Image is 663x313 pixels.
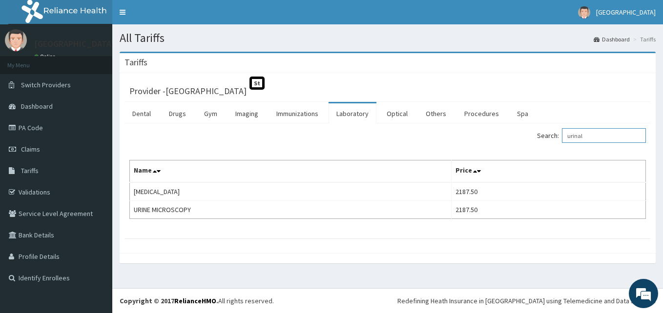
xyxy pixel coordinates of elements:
span: Tariffs [21,166,39,175]
a: Optical [379,103,415,124]
a: Spa [509,103,536,124]
span: St [249,77,265,90]
div: Minimize live chat window [160,5,184,28]
td: 2187.50 [451,182,645,201]
a: Laboratory [329,103,376,124]
a: Others [418,103,454,124]
textarea: Type your message and hit 'Enter' [5,209,186,243]
a: Immunizations [269,103,326,124]
li: Tariffs [631,35,656,43]
h1: All Tariffs [120,32,656,44]
span: Dashboard [21,102,53,111]
img: User Image [5,29,27,51]
h3: Provider - [GEOGRAPHIC_DATA] [129,87,247,96]
a: Procedures [456,103,507,124]
span: Switch Providers [21,80,71,89]
div: Redefining Heath Insurance in [GEOGRAPHIC_DATA] using Telemedicine and Data Science! [397,296,656,306]
span: [GEOGRAPHIC_DATA] [596,8,656,17]
div: Chat with us now [51,55,164,67]
img: d_794563401_company_1708531726252_794563401 [18,49,40,73]
a: Drugs [161,103,194,124]
label: Search: [537,128,646,143]
img: User Image [578,6,590,19]
td: 2187.50 [451,201,645,219]
td: URINE MICROSCOPY [130,201,452,219]
p: [GEOGRAPHIC_DATA] [34,39,115,48]
th: Price [451,160,645,183]
a: Gym [196,103,225,124]
a: Dashboard [594,35,630,43]
th: Name [130,160,452,183]
td: [MEDICAL_DATA] [130,182,452,201]
h3: Tariffs [124,58,147,67]
a: Dental [124,103,159,124]
a: RelianceHMO [174,296,216,305]
a: Online [34,53,58,60]
footer: All rights reserved. [112,288,663,313]
span: Claims [21,145,40,154]
strong: Copyright © 2017 . [120,296,218,305]
input: Search: [562,128,646,143]
span: We're online! [57,94,135,193]
a: Imaging [228,103,266,124]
